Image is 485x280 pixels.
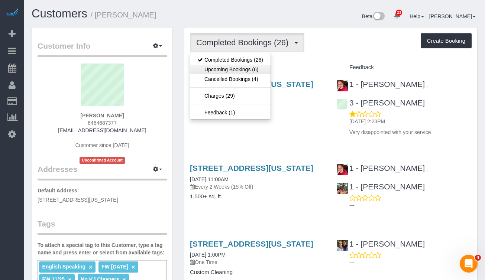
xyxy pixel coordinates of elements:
label: Default Address: [38,187,79,194]
img: 1 - Emely Jimenez [337,80,348,91]
a: 23 [390,7,404,24]
span: 23 [396,10,402,16]
span: FW [DATE] [101,264,128,270]
a: Help [410,13,424,19]
span: Customer since [DATE] [75,142,129,148]
a: × [132,264,135,270]
span: Completed Bookings (26) [196,38,292,47]
a: Cancelled Bookings (4) [190,74,271,84]
a: Feedback (1) [190,108,271,117]
span: 6464687377 [88,120,117,126]
small: / [PERSON_NAME] [91,11,156,19]
legend: Tags [38,218,167,235]
a: Upcoming Bookings (6) [190,65,271,74]
a: Charges (29) [190,91,271,101]
span: , [426,166,428,172]
button: Completed Bookings (26) [190,33,304,52]
a: [DATE] 11:00AM [190,176,229,182]
a: [STREET_ADDRESS][US_STATE] [190,240,313,248]
iframe: Intercom live chat [460,255,478,273]
p: --- [349,202,472,209]
a: Customers [32,7,87,20]
span: 4 [475,255,481,261]
img: Automaid Logo [4,7,19,18]
a: [EMAIL_ADDRESS][DOMAIN_NAME] [58,127,146,133]
a: × [89,264,92,270]
a: 1 - [PERSON_NAME] [336,80,425,88]
a: 1 - [PERSON_NAME] [336,182,425,191]
p: --- [349,259,472,266]
a: [PERSON_NAME] [429,13,476,19]
a: [DATE] 1:00PM [190,252,226,258]
a: [STREET_ADDRESS][US_STATE] [190,164,313,172]
a: 3 - [PERSON_NAME] [336,98,425,107]
p: Every 2 Weeks (15% Off) [190,183,325,191]
img: 1 - Xiomara Inga [337,240,348,251]
legend: Customer Info [38,40,167,57]
a: Beta [362,13,385,19]
span: Unconfirmed Account [80,157,125,163]
h4: Custom Cleaning [190,269,325,276]
img: New interface [372,12,385,22]
span: [STREET_ADDRESS][US_STATE] [38,197,118,203]
img: 1 - Emely Jimenez [337,164,348,175]
a: Completed Bookings (26) [190,55,271,65]
h4: 1,500+ sq. ft. [190,193,325,200]
p: Very disappointed with your service [349,128,472,136]
strong: [PERSON_NAME] [80,113,124,118]
button: Create Booking [421,33,472,49]
a: 1 - [PERSON_NAME] [336,240,425,248]
label: To attach a special tag to this Customer, type a tag name and press enter or select from availabl... [38,241,167,256]
a: 1 - [PERSON_NAME] [336,164,425,172]
h4: Feedback [336,64,472,71]
p: [DATE] 2:23PM [349,118,472,125]
img: 1 - Mandy Williams [337,183,348,194]
span: English Speaking [42,264,85,270]
span: , [426,82,428,88]
p: One Time [190,258,325,266]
